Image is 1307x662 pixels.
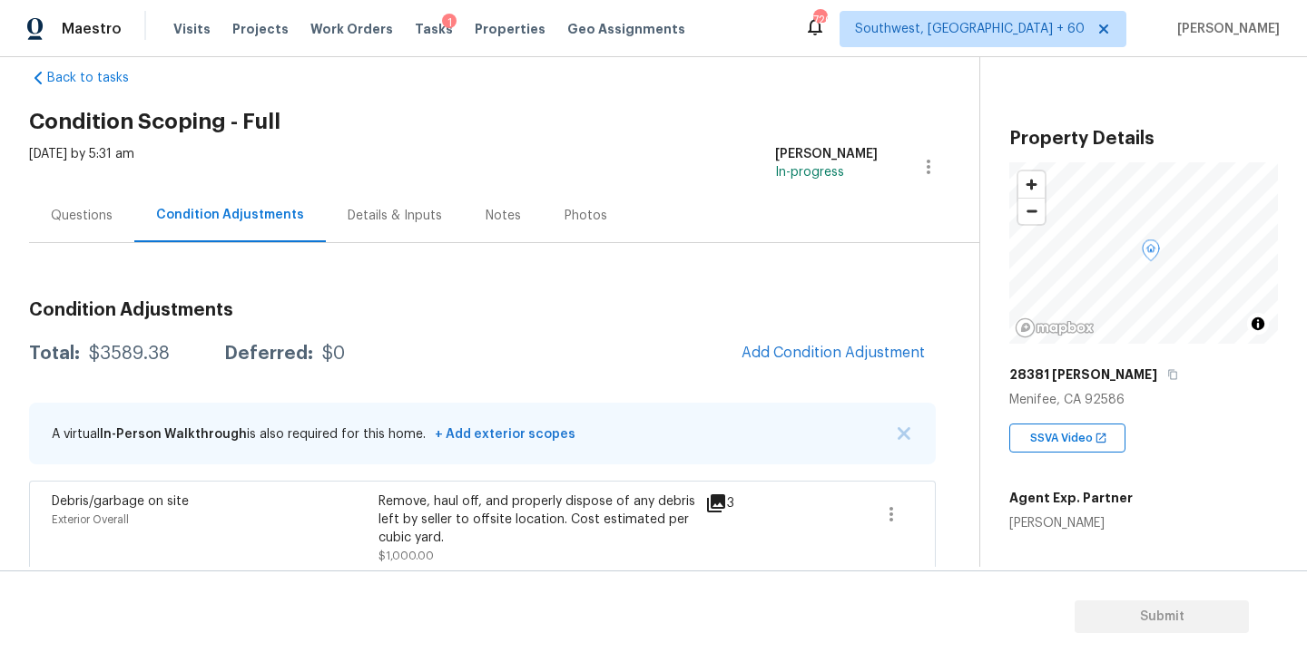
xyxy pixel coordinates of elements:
[29,301,936,319] h3: Condition Adjustments
[565,207,607,225] div: Photos
[1009,514,1133,532] div: [PERSON_NAME]
[52,425,575,443] p: A virtual is also required for this home.
[1009,130,1278,148] h3: Property Details
[567,20,685,38] span: Geo Assignments
[1015,317,1095,338] a: Mapbox homepage
[232,20,289,38] span: Projects
[89,345,170,363] div: $3589.38
[100,428,247,441] span: In-Person Walkthrough
[1030,429,1100,447] span: SSVA Video
[813,11,826,29] div: 720
[29,345,80,363] div: Total:
[51,207,113,225] div: Questions
[429,428,575,441] span: + Add exterior scopes
[378,492,705,547] div: Remove, haul off, and properly dispose of any debris left by seller to offsite location. Cost est...
[1095,432,1107,444] img: Open In New Icon
[310,20,393,38] span: Work Orders
[1247,313,1269,335] button: Toggle attribution
[775,166,844,179] span: In-progress
[705,492,792,514] div: 3
[1253,314,1263,334] span: Toggle attribution
[224,345,313,363] div: Deferred:
[1009,391,1278,409] div: Menifee, CA 92586
[1009,162,1292,344] canvas: Map
[1018,199,1045,224] span: Zoom out
[29,145,134,189] div: [DATE] by 5:31 am
[742,345,925,361] span: Add Condition Adjustment
[52,514,129,525] span: Exterior Overall
[855,20,1085,38] span: Southwest, [GEOGRAPHIC_DATA] + 60
[775,145,878,163] div: [PERSON_NAME]
[1009,489,1133,507] h5: Agent Exp. Partner
[156,206,304,224] div: Condition Adjustments
[1009,423,1125,453] div: SSVA Video
[29,69,203,87] a: Back to tasks
[898,427,910,440] img: X Button Icon
[378,550,434,561] span: $1,000.00
[1009,365,1157,384] h5: 28381 [PERSON_NAME]
[62,20,122,38] span: Maestro
[322,345,345,363] div: $0
[475,20,545,38] span: Properties
[415,23,453,35] span: Tasks
[1142,239,1160,268] div: Map marker
[348,207,442,225] div: Details & Inputs
[486,207,521,225] div: Notes
[29,112,979,131] h2: Condition Scoping - Full
[895,424,913,443] button: X Button Icon
[1170,20,1280,38] span: [PERSON_NAME]
[52,495,189,508] span: Debris/garbage on site
[1018,171,1045,198] button: Zoom in
[1018,198,1045,224] button: Zoom out
[731,334,936,372] button: Add Condition Adjustment
[442,14,457,32] div: 1
[1165,366,1181,383] button: Copy Address
[173,20,211,38] span: Visits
